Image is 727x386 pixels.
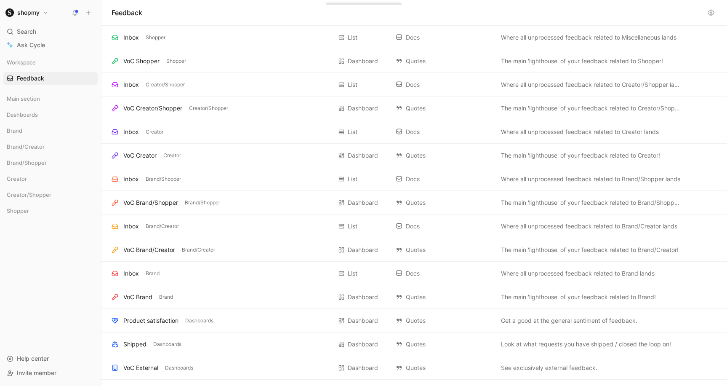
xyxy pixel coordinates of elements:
span: Dashboards [153,340,181,348]
span: Where all unprocessed feedback related to Brand lands [501,268,655,279]
div: Brand [3,124,98,137]
div: Dashboard [348,56,378,66]
span: Main section [7,94,40,103]
div: Workspace [3,56,98,69]
div: VoC Brand/Shopper [123,198,178,208]
div: Dashboards [3,108,98,123]
div: Brand/Creator [3,140,98,153]
div: Inbox [123,221,139,231]
div: Creator/Shopper [3,188,98,201]
button: Brand/Shopper [144,175,183,183]
button: Dashboards [184,317,215,324]
div: Creator/Shopper [3,188,98,204]
span: The main 'lighthouse' of your feedback related to Brand/Creator! [501,245,679,255]
button: Brand [144,270,161,277]
div: VoC Creator/ShopperCreator/ShopperDashboard QuotesThe main 'lighthouse' of your feedback related ... [101,96,727,120]
span: Brand/Shopper [7,158,47,167]
span: Brand/Creator [182,246,215,254]
button: The main 'lighthouse' of your feedback related to Creator! [499,150,662,161]
span: Creator/Shopper [189,104,228,113]
button: Creator/Shopper [144,81,186,88]
button: Where all unprocessed feedback related to Miscellaneous lands [499,32,678,43]
div: Docs [396,174,493,184]
span: Where all unprocessed feedback related to Creator lands [501,127,659,137]
span: Where all unprocessed feedback related to Brand/Shopper lands [501,174,680,184]
img: shopmy [5,8,14,17]
button: Creator [162,152,183,159]
span: Workspace [7,58,36,67]
div: Shopper [3,204,98,220]
div: Dashboard [348,316,378,326]
div: List [348,174,357,184]
span: Brand [159,293,173,301]
div: Search [3,25,98,38]
button: The main 'lighthouse' of your feedback related to Brand/Creator! [499,245,680,255]
div: VoC External [123,363,158,373]
div: VoC CreatorCreatorDashboard QuotesThe main 'lighthouse' of your feedback related to Creator!View ... [101,144,727,167]
div: VoC ExternalDashboardsDashboard QuotesSee exclusively external feedback.View actions [101,356,727,380]
div: Dashboard [348,198,378,208]
span: Shopper [146,33,165,42]
button: shopmyshopmy [3,7,51,19]
div: Inbox [123,32,139,43]
div: VoC Brand [123,292,152,302]
div: Shipped [123,339,146,349]
div: Dashboard [348,245,378,255]
button: Creator/Shopper [187,105,230,112]
div: List [348,221,357,231]
span: Brand/Creator [146,222,179,231]
button: Brand [157,293,175,301]
button: Brand/Creator [180,246,217,254]
div: List [348,268,357,279]
div: Inbox [123,174,139,184]
div: Dashboard [348,103,378,113]
span: Get a good at the general sentiment of feedback. [501,316,637,326]
div: Dashboards [3,108,98,121]
button: The main 'lighthouse' of your feedback related to Creator/Shopper! [499,103,683,113]
span: The main 'lighthouse' of your feedback related to Shopper! [501,56,663,66]
span: Creator [7,174,27,183]
span: Where all unprocessed feedback related to Creator/Shopper lands [501,80,681,90]
button: Dashboards [163,364,195,372]
div: Docs [396,127,493,137]
div: InboxCreatorList DocsWhere all unprocessed feedback related to Creator landsView actions [101,120,727,144]
span: Shopper [7,206,29,215]
div: Docs [396,80,493,90]
div: List [348,32,357,43]
span: Creator [146,128,163,136]
div: Dashboard [348,150,378,161]
span: Feedback [17,74,44,83]
div: VoC ShopperShopperDashboard QuotesThe main 'lighthouse' of your feedback related to Shopper!View ... [101,49,727,73]
button: Where all unprocessed feedback related to Brand/Creator lands [499,221,679,231]
span: Invite member [17,369,56,376]
button: Shopper [165,57,188,65]
span: Dashboards [165,364,193,372]
span: Shopper [166,57,186,65]
h1: Feedback [112,8,142,18]
div: Main section [3,92,98,105]
div: Invite member [3,367,98,379]
span: Dashboards [185,316,213,325]
div: Quotes [396,292,493,302]
div: InboxBrand/CreatorList DocsWhere all unprocessed feedback related to Brand/Creator landsView actions [101,214,727,238]
h1: shopmy [17,9,40,16]
div: VoC Brand/ShopperBrand/ShopperDashboard QuotesThe main 'lighthouse' of your feedback related to B... [101,191,727,214]
span: Search [17,27,36,37]
button: The main 'lighthouse' of your feedback related to Brand/Shopper! [499,198,683,208]
span: The main 'lighthouse' of your feedback related to Brand! [501,292,656,302]
span: Where all unprocessed feedback related to Brand/Creator lands [501,221,677,231]
div: Dashboard [348,363,378,373]
div: Dashboard [348,292,378,302]
span: Look at what requests you have shipped / closed the loop on! [501,339,671,349]
div: VoC BrandBrandDashboard QuotesThe main 'lighthouse' of your feedback related to Brand!View actions [101,285,727,309]
span: Brand/Creator [7,142,45,151]
div: Quotes [396,150,493,161]
button: Where all unprocessed feedback related to Creator lands [499,127,660,137]
button: Dashboards [152,340,183,348]
button: Creator [144,128,165,136]
div: Product satisfaction [123,316,178,326]
div: VoC Shopper [123,56,160,66]
span: The main 'lighthouse' of your feedback related to Brand/Shopper! [501,198,681,208]
div: Inbox [123,80,139,90]
button: Where all unprocessed feedback related to Brand lands [499,268,656,279]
